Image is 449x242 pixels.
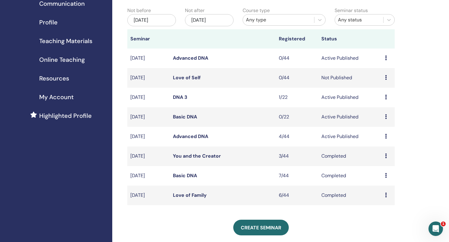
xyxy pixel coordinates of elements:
[39,36,92,46] span: Teaching Materials
[276,49,318,68] td: 0/44
[276,146,318,166] td: 3/44
[127,127,170,146] td: [DATE]
[335,7,368,14] label: Seminar status
[39,74,69,83] span: Resources
[276,107,318,127] td: 0/22
[241,225,281,231] span: Create seminar
[318,127,382,146] td: Active Published
[173,192,207,198] a: Love of Family
[127,14,176,26] div: [DATE]
[243,7,270,14] label: Course type
[276,186,318,205] td: 6/44
[276,68,318,88] td: 0/44
[39,55,85,64] span: Online Teaching
[338,16,380,24] div: Any status
[39,111,92,120] span: Highlighted Profile
[318,29,382,49] th: Status
[441,222,446,226] span: 1
[127,29,170,49] th: Seminar
[127,88,170,107] td: [DATE]
[127,186,170,205] td: [DATE]
[185,14,234,26] div: [DATE]
[428,222,443,236] iframe: Intercom live chat
[127,107,170,127] td: [DATE]
[276,29,318,49] th: Registered
[276,166,318,186] td: 7/44
[173,133,208,140] a: Advanced DNA
[318,68,382,88] td: Not Published
[318,88,382,107] td: Active Published
[173,74,201,81] a: Love of Self
[127,68,170,88] td: [DATE]
[127,49,170,68] td: [DATE]
[39,93,74,102] span: My Account
[246,16,311,24] div: Any type
[127,7,151,14] label: Not before
[276,127,318,146] td: 4/44
[127,166,170,186] td: [DATE]
[39,18,58,27] span: Profile
[318,186,382,205] td: Completed
[173,114,197,120] a: Basic DNA
[233,220,289,235] a: Create seminar
[173,94,187,100] a: DNA 3
[173,172,197,179] a: Basic DNA
[318,49,382,68] td: Active Published
[318,107,382,127] td: Active Published
[127,146,170,166] td: [DATE]
[276,88,318,107] td: 1/22
[318,166,382,186] td: Completed
[173,55,208,61] a: Advanced DNA
[185,7,205,14] label: Not after
[173,153,221,159] a: You and the Creator
[318,146,382,166] td: Completed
